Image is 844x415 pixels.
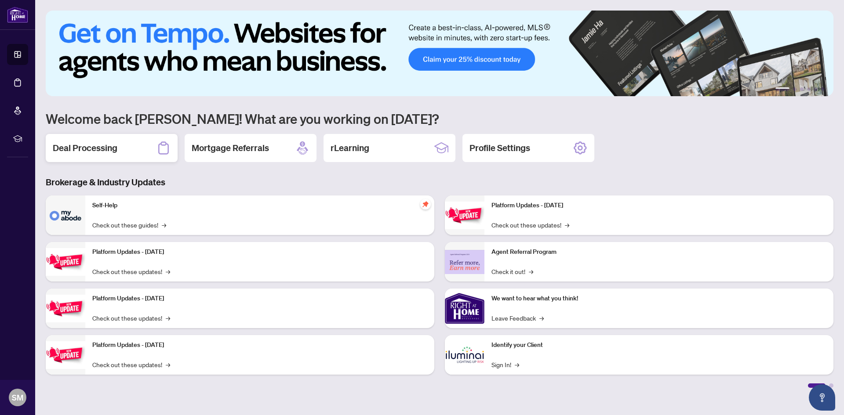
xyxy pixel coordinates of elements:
[491,313,544,323] a: Leave Feedback→
[46,295,85,322] img: Platform Updates - July 21, 2025
[92,360,170,369] a: Check out these updates!→
[491,201,826,210] p: Platform Updates - [DATE]
[7,7,28,23] img: logo
[192,142,269,154] h2: Mortgage Referrals
[46,11,833,96] img: Slide 0
[166,267,170,276] span: →
[46,176,833,188] h3: Brokerage & Industry Updates
[491,267,533,276] a: Check it out!→
[420,199,431,209] span: pushpin
[53,142,117,154] h2: Deal Processing
[92,294,427,303] p: Platform Updates - [DATE]
[92,201,427,210] p: Self-Help
[469,142,530,154] h2: Profile Settings
[92,247,427,257] p: Platform Updates - [DATE]
[539,313,544,323] span: →
[775,87,789,91] button: 1
[800,87,804,91] button: 3
[166,313,170,323] span: →
[807,87,811,91] button: 4
[814,87,818,91] button: 5
[46,341,85,369] img: Platform Updates - July 8, 2025
[92,220,166,230] a: Check out these guides!→
[166,360,170,369] span: →
[445,250,484,274] img: Agent Referral Program
[92,340,427,350] p: Platform Updates - [DATE]
[515,360,519,369] span: →
[445,202,484,229] img: Platform Updates - June 23, 2025
[793,87,797,91] button: 2
[92,313,170,323] a: Check out these updates!→
[491,294,826,303] p: We want to hear what you think!
[331,142,369,154] h2: rLearning
[809,384,835,411] button: Open asap
[491,340,826,350] p: Identify your Client
[491,360,519,369] a: Sign In!→
[821,87,825,91] button: 6
[46,195,85,235] img: Self-Help
[46,110,833,127] h1: Welcome back [PERSON_NAME]! What are you working on [DATE]?
[46,248,85,276] img: Platform Updates - September 16, 2025
[529,267,533,276] span: →
[12,391,23,404] span: SM
[162,220,166,230] span: →
[491,220,569,230] a: Check out these updates!→
[92,267,170,276] a: Check out these updates!→
[445,289,484,328] img: We want to hear what you think!
[491,247,826,257] p: Agent Referral Program
[445,335,484,375] img: Identify your Client
[565,220,569,230] span: →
